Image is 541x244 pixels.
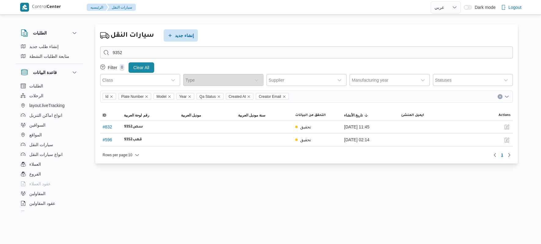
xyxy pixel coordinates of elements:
[100,110,122,120] button: ID
[226,93,254,100] span: Created At
[179,93,187,100] span: Year
[259,93,281,100] span: Creator Email
[29,151,63,158] span: انواع سيارات النقل
[401,113,424,118] span: ايميل المنشئ
[498,94,503,99] button: Clear input
[33,69,57,76] h3: قاعدة البيانات
[29,43,59,50] span: إنشاء طلب جديد
[238,113,265,118] span: سنة موديل العربية
[344,123,369,131] span: [DATE] 11:45
[506,151,513,159] button: Next page
[18,189,81,198] button: المقاولين
[364,113,369,118] svg: Sorted in descending order
[121,93,143,100] span: Plate Number
[108,65,117,70] p: Filter
[29,102,64,109] span: layout.liveTracking
[269,78,284,83] div: Supplier
[29,209,55,217] span: اجهزة التليفون
[247,95,251,98] button: Remove Created At from selection in this group
[29,190,45,197] span: المقاولين
[145,95,148,98] button: Remove Plate Number from selection in this group
[472,5,496,10] span: Dark mode
[236,110,293,120] button: سنة موديل العربية
[87,4,108,11] button: الرئيسيه
[18,140,81,150] button: سيارات النقل
[33,29,47,37] h3: الطلبات
[18,101,81,110] button: layout.liveTracking
[18,208,81,218] button: اجهزة التليفون
[499,151,506,159] button: Page 1 of 1
[124,123,143,131] b: سص9352
[18,150,81,159] button: انواع سيارات النقل
[111,30,154,41] h2: سيارات النقل
[18,120,81,130] button: السواقين
[21,69,78,76] button: قاعدة البيانات
[29,180,51,187] span: عقود العملاء
[103,113,106,118] span: ID
[491,151,499,159] button: Previous page
[29,82,43,90] span: الطلبات
[105,93,108,100] span: Id
[188,95,191,98] button: Remove Year from selection in this group
[18,81,81,91] button: الطلبات
[154,93,174,100] span: Model
[129,62,154,73] button: Clear All
[18,159,81,169] button: العملاء
[18,130,81,140] button: المواقع
[342,110,399,120] button: تاريخ الأنشاءSorted in descending order
[18,169,81,179] button: الفروع
[110,95,113,98] button: Remove Id from selection in this group
[47,5,61,10] b: Center
[501,151,503,159] span: 1
[300,136,311,143] p: تحقيق
[156,93,166,100] span: Model
[217,95,221,98] button: Remove Qa Status from selection in this group
[256,93,289,100] span: Creator Email
[29,112,62,119] span: انواع اماكن التنزيل
[29,161,41,168] span: العملاء
[164,29,198,42] button: إنشاء جديد
[282,95,286,98] button: Remove Creator Email from selection in this group
[103,93,116,100] span: Id
[29,92,43,99] span: الرحلات
[100,46,513,58] input: Search...
[295,113,326,118] span: التحقق من البيانات
[29,170,41,178] span: الفروع
[18,42,81,51] button: إنشاء طلب جديد
[103,137,112,142] button: #596
[120,64,124,71] p: 0
[508,4,521,11] span: Logout
[122,110,179,120] button: رقم لوحة العربية
[18,110,81,120] button: انواع اماكن التنزيل
[29,141,53,148] span: سيارات النقل
[103,124,112,129] button: #832
[107,4,136,11] button: سيارات النقل
[300,123,311,131] p: تحقيق
[29,200,55,207] span: عقود المقاولين
[179,110,236,120] button: موديل العربية
[100,151,142,159] button: Rows per page:10
[499,1,524,13] button: Logout
[435,78,452,83] div: Statuses
[176,93,194,100] span: Year
[102,78,113,83] div: Class
[29,131,42,139] span: المواقع
[168,95,171,98] button: Remove Model from selection in this group
[344,136,369,143] span: [DATE] 02:14
[504,94,509,99] button: Open list of options
[21,29,78,37] button: الطلبات
[16,81,83,213] div: قاعدة البيانات
[197,93,223,100] span: Qa Status
[29,121,45,129] span: السواقين
[16,42,83,64] div: الطلبات
[199,93,216,100] span: Qa Status
[124,136,142,143] b: قهب9352
[118,93,151,100] span: Plate Number
[18,51,81,61] button: متابعة الطلبات النشطة
[175,32,194,39] span: إنشاء جديد
[18,91,81,101] button: الرحلات
[229,93,246,100] span: Created At
[20,3,29,12] img: X8yXhbKr1z7QwAAAABJRU5ErkJggg==
[344,113,363,118] span: تاريخ الأنشاء; Sorted in descending order
[181,113,201,118] span: موديل العربية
